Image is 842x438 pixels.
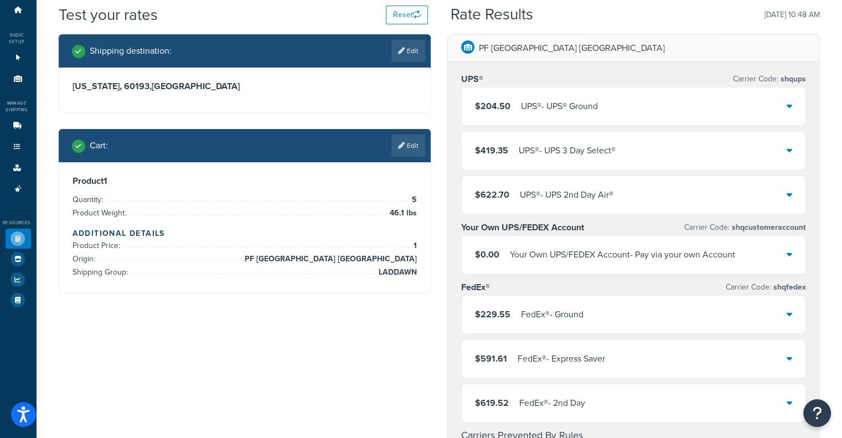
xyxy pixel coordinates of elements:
[90,141,108,151] h2: Cart :
[386,6,428,24] button: Reset
[520,187,613,203] div: UPS® - UPS 2nd Day Air®
[73,81,417,92] h3: [US_STATE], 60193 , [GEOGRAPHIC_DATA]
[461,282,490,293] h3: FedEx®
[475,308,510,321] span: $229.55
[388,207,417,220] span: 46.1 lbs
[475,144,508,157] span: $419.35
[73,240,123,251] span: Product Price:
[391,135,425,157] a: Edit
[6,290,31,310] li: Help Docs
[6,270,31,290] li: Analytics
[519,395,585,411] div: FedEx® - 2nd Day
[778,73,806,85] span: shqups
[764,7,820,23] p: [DATE] 10:48 AM
[475,100,510,112] span: $204.50
[521,99,598,114] div: UPS® - UPS® Ground
[411,239,417,253] span: 1
[376,266,417,279] span: LADDAWN
[6,249,31,269] li: Marketplace
[771,281,806,293] span: shqfedex
[510,247,735,262] div: Your Own UPS/FEDEX Account - Pay via your own Account
[6,137,31,157] li: Shipping Rules
[6,116,31,136] li: Carriers
[451,6,533,23] h2: Rate Results
[391,40,425,62] a: Edit
[479,40,665,56] p: PF [GEOGRAPHIC_DATA] [GEOGRAPHIC_DATA]
[684,220,806,235] p: Carrier Code:
[73,266,131,278] span: Shipping Group:
[475,396,509,409] span: $619.52
[730,221,806,233] span: shqcustomeraccount
[726,280,806,295] p: Carrier Code:
[73,176,417,187] h3: Product 1
[6,69,31,89] li: Origins
[6,158,31,178] li: Boxes
[6,179,31,199] li: Advanced Features
[73,207,129,219] span: Product Weight:
[73,194,106,205] span: Quantity:
[73,253,98,265] span: Origin:
[410,193,417,207] span: 5
[475,248,499,261] span: $0.00
[73,228,417,239] h4: Additional Details
[803,399,831,427] button: Open Resource Center
[461,222,584,233] h3: Your Own UPS/FEDEX Account
[519,143,616,158] div: UPS® - UPS 3 Day Select®
[518,351,605,367] div: FedEx® - Express Saver
[475,188,509,201] span: $622.70
[461,74,483,85] h3: UPS®
[475,352,507,365] span: $591.61
[90,46,172,56] h2: Shipping destination :
[6,48,31,68] li: Websites
[521,307,583,322] div: FedEx® - Ground
[6,229,31,249] li: Test Your Rates
[59,4,158,25] h1: Test your rates
[242,253,417,266] span: PF [GEOGRAPHIC_DATA] [GEOGRAPHIC_DATA]
[733,71,806,87] p: Carrier Code:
